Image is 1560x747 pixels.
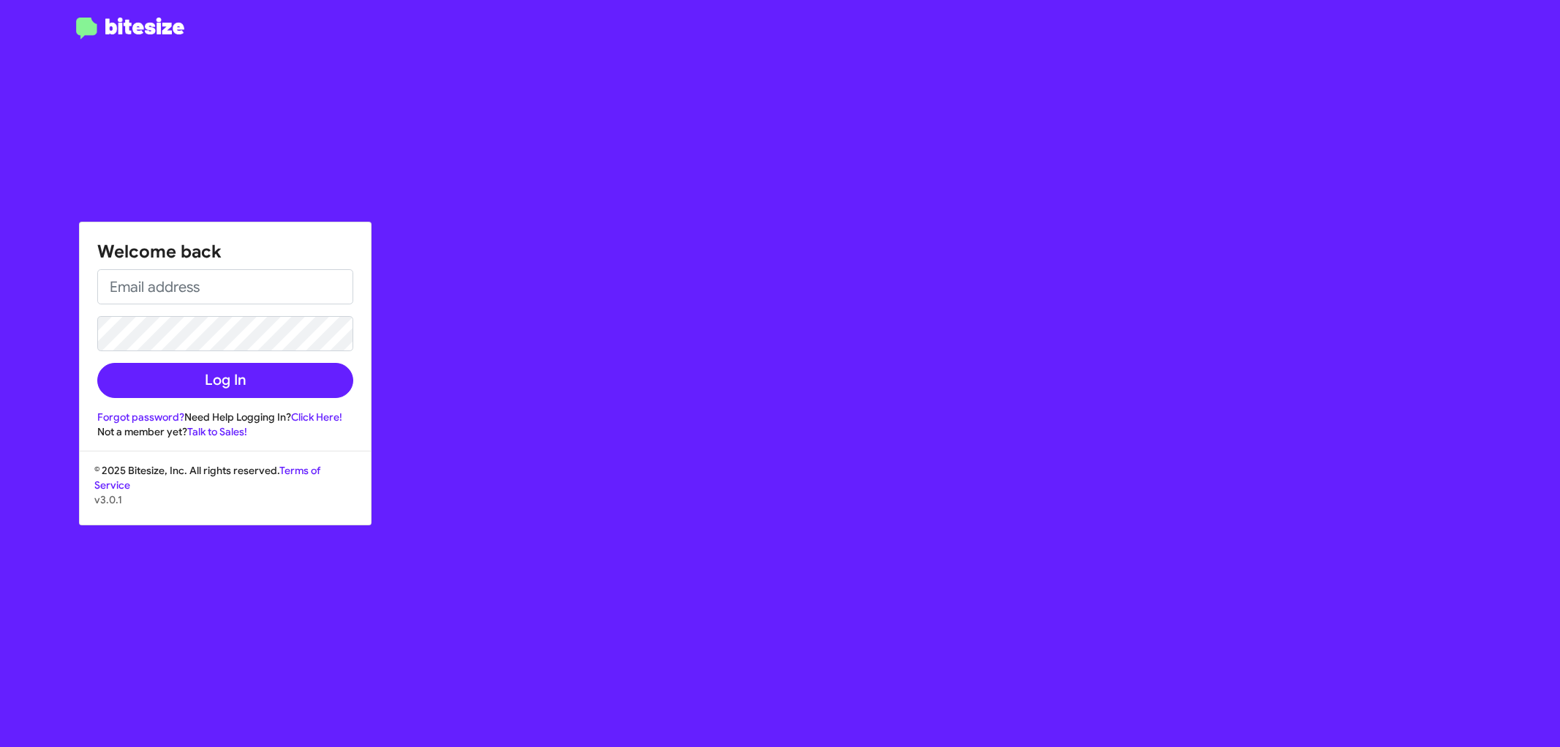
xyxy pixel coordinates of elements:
h1: Welcome back [97,240,353,263]
a: Talk to Sales! [187,425,247,438]
div: Not a member yet? [97,424,353,439]
a: Click Here! [291,410,342,424]
p: v3.0.1 [94,492,356,507]
button: Log In [97,363,353,398]
a: Forgot password? [97,410,184,424]
div: Need Help Logging In? [97,410,353,424]
input: Email address [97,269,353,304]
div: © 2025 Bitesize, Inc. All rights reserved. [80,463,371,525]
